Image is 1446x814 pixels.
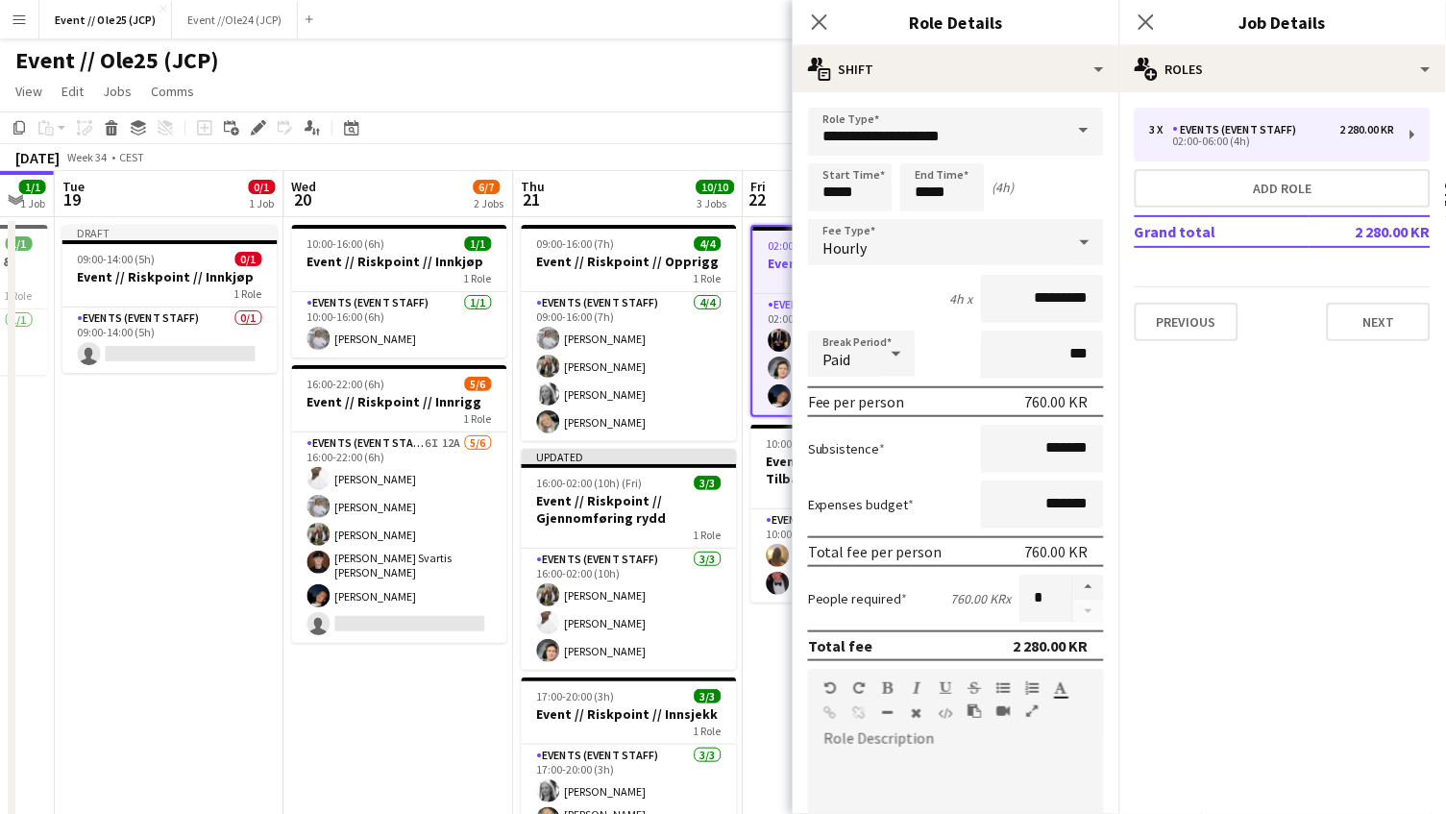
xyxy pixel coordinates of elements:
span: 1 Role [5,288,33,303]
app-card-role: Events (Event Staff)3/302:00-06:00 (4h)[PERSON_NAME][PERSON_NAME][PERSON_NAME] [753,294,965,415]
app-card-role: Events (Event Staff)0/109:00-14:00 (5h) [62,308,278,373]
button: Previous [1135,303,1238,341]
button: Text Color [1054,680,1067,696]
span: Edit [61,83,84,100]
span: 1 Role [464,271,492,285]
h3: Event // Riskpoint // Innsjekk [522,705,737,723]
div: 1 Job [20,196,45,210]
button: Horizontal Line [881,705,895,721]
app-card-role: Events (Event Staff)4/409:00-16:00 (7h)[PERSON_NAME][PERSON_NAME][PERSON_NAME][PERSON_NAME] [522,292,737,441]
app-job-card: Updated16:00-02:00 (10h) (Fri)3/3Event // Riskpoint // Gjennomføring rydd1 RoleEvents (Event Staf... [522,449,737,670]
div: 4h x [950,290,973,308]
span: 16:00-22:00 (6h) [307,377,385,391]
button: Next [1327,303,1431,341]
span: Paid [823,350,851,369]
button: Undo [823,680,837,696]
span: 02:00-06:00 (4h) [769,238,846,253]
span: 1/1 [6,236,33,251]
div: Shift [793,46,1119,92]
div: Roles [1119,46,1446,92]
div: 760.00 KR [1025,392,1089,411]
div: Total fee [808,636,873,655]
div: 3 Jobs [698,196,734,210]
div: Draft [62,225,278,240]
app-job-card: 02:00-06:00 (4h)3/3Event // Riskpoint // Nedrigg1 RoleEvents (Event Staff)3/302:00-06:00 (4h)[PER... [751,225,967,417]
span: 0/1 [235,252,262,266]
span: Thu [522,178,546,195]
button: Underline [939,680,952,696]
button: Increase [1073,575,1104,600]
span: 09:00-16:00 (7h) [537,236,615,251]
app-job-card: Draft09:00-14:00 (5h)0/1Event // Riskpoint // Innkjøp1 RoleEvents (Event Staff)0/109:00-14:00 (5h) [62,225,278,373]
div: 1 Job [250,196,275,210]
div: Total fee per person [808,542,943,561]
span: 4/4 [695,236,722,251]
div: 760.00 KR [1025,542,1089,561]
div: 2 280.00 KR [1014,636,1089,655]
div: 2 280.00 KR [1340,123,1395,136]
div: CEST [119,150,144,164]
span: Week 34 [63,150,111,164]
span: Wed [292,178,317,195]
td: Grand total [1135,216,1310,247]
span: 1/1 [465,236,492,251]
span: 1 Role [694,528,722,542]
app-job-card: 16:00-22:00 (6h)5/6Event // Riskpoint // Innrigg1 RoleEvents (Event Staff)6I12A5/616:00-22:00 (6h... [292,365,507,643]
span: 1 Role [234,286,262,301]
h3: Role Details [793,10,1119,35]
span: 10/10 [697,180,735,194]
button: Italic [910,680,923,696]
button: Add role [1135,169,1431,208]
span: 19 [60,188,85,210]
app-card-role: Events (Event Staff)1/110:00-16:00 (6h)[PERSON_NAME] [292,292,507,358]
span: 6/7 [474,180,501,194]
div: 09:00-16:00 (7h)4/4Event // Riskpoint // Opprigg1 RoleEvents (Event Staff)4/409:00-16:00 (7h)[PER... [522,225,737,441]
a: Jobs [95,79,139,104]
button: Strikethrough [968,680,981,696]
span: 22 [748,188,767,210]
span: Tue [62,178,85,195]
button: Redo [852,680,866,696]
h3: Event // Riskpoint // Tilbakelevering [751,453,967,487]
button: Event // Ole25 (JCP) [39,1,172,38]
span: Hourly [823,238,868,258]
app-card-role: Events (Event Staff)6I12A5/616:00-22:00 (6h)[PERSON_NAME][PERSON_NAME][PERSON_NAME][PERSON_NAME] ... [292,432,507,643]
span: 1 Role [694,271,722,285]
h3: Event // Riskpoint // Opprigg [522,253,737,270]
span: 21 [519,188,546,210]
div: Events (Event Staff) [1173,123,1305,136]
span: 3/3 [695,689,722,703]
app-card-role: Events (Event Staff)2/210:00-16:00 (6h)[PERSON_NAME][PERSON_NAME] Eeg [751,509,967,603]
app-job-card: 10:00-16:00 (6h)2/2Event // Riskpoint // Tilbakelevering1 RoleEvents (Event Staff)2/210:00-16:00 ... [751,425,967,603]
h1: Event // Ole25 (JCP) [15,46,219,75]
div: (4h) [993,179,1015,196]
h3: Event // Riskpoint // Innrigg [292,393,507,410]
app-job-card: 10:00-16:00 (6h)1/1Event // Riskpoint // Innkjøp1 RoleEvents (Event Staff)1/110:00-16:00 (6h)[PER... [292,225,507,358]
button: Paste as plain text [968,703,981,719]
span: 1 Role [464,411,492,426]
div: 2 Jobs [475,196,504,210]
h3: Event // Riskpoint // Innkjøp [292,253,507,270]
button: Event //Ole24 (JCP) [172,1,298,38]
button: Ordered List [1025,680,1039,696]
span: 16:00-02:00 (10h) (Fri) [537,476,643,490]
h3: Event // Riskpoint // Innkjøp [62,268,278,285]
div: [DATE] [15,148,60,167]
td: 2 280.00 KR [1310,216,1431,247]
a: Comms [143,79,202,104]
span: 3/3 [695,476,722,490]
button: Insert video [996,703,1010,719]
h3: Job Details [1119,10,1446,35]
span: 10:00-16:00 (6h) [767,436,845,451]
span: Jobs [103,83,132,100]
a: Edit [54,79,91,104]
h3: Event // Riskpoint // Nedrigg [753,255,965,272]
button: Unordered List [996,680,1010,696]
a: View [8,79,50,104]
span: 09:00-14:00 (5h) [78,252,156,266]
